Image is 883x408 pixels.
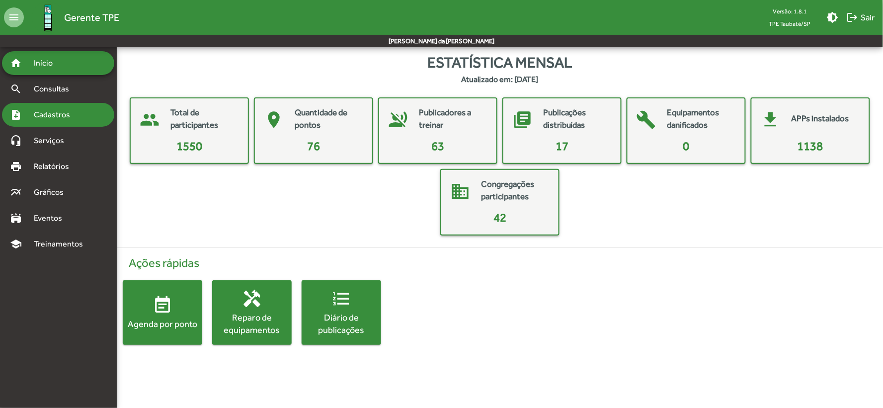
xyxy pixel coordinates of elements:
[667,106,735,132] mat-card-title: Equipamentos danificados
[170,106,238,132] mat-card-title: Total de participantes
[307,139,320,153] span: 76
[632,105,661,135] mat-icon: build
[123,280,202,345] button: Agenda por ponto
[428,51,572,74] span: Estatística mensal
[419,106,486,132] mat-card-title: Publicadores a treinar
[798,139,823,153] span: 1138
[32,1,64,34] img: Logo
[481,178,549,203] mat-card-title: Congregações participantes
[28,238,95,250] span: Treinamentos
[123,256,877,270] h4: Ações rápidas
[242,289,262,309] mat-icon: handyman
[847,8,875,26] span: Sair
[10,83,22,95] mat-icon: search
[543,106,611,132] mat-card-title: Publicações distribuídas
[212,280,292,345] button: Reparo de equipamentos
[493,211,506,224] span: 42
[792,112,849,125] mat-card-title: APPs instalados
[123,318,202,330] div: Agenda por ponto
[843,8,879,26] button: Sair
[761,5,819,17] div: Versão: 1.8.1
[28,212,76,224] span: Eventos
[10,57,22,69] mat-icon: home
[28,161,82,172] span: Relatórios
[383,105,413,135] mat-icon: voice_over_off
[302,280,381,345] button: Diário de publicações
[847,11,859,23] mat-icon: logout
[10,135,22,147] mat-icon: headset_mic
[259,105,289,135] mat-icon: place
[331,289,351,309] mat-icon: format_list_numbered
[295,106,362,132] mat-card-title: Quantidade de pontos
[28,135,78,147] span: Serviços
[10,186,22,198] mat-icon: multiline_chart
[683,139,690,153] span: 0
[431,139,444,153] span: 63
[64,9,119,25] span: Gerente TPE
[10,212,22,224] mat-icon: stadium
[28,109,83,121] span: Cadastros
[153,295,172,315] mat-icon: event_note
[462,74,539,85] strong: Atualizado em: [DATE]
[302,311,381,336] div: Diário de publicações
[507,105,537,135] mat-icon: library_books
[28,57,67,69] span: Início
[10,238,22,250] mat-icon: school
[135,105,164,135] mat-icon: people
[28,186,77,198] span: Gráficos
[10,161,22,172] mat-icon: print
[756,105,786,135] mat-icon: get_app
[827,11,839,23] mat-icon: brightness_medium
[445,176,475,206] mat-icon: domain
[556,139,568,153] span: 17
[24,1,119,34] a: Gerente TPE
[761,17,819,30] span: TPE Taubaté/SP
[10,109,22,121] mat-icon: note_add
[212,311,292,336] div: Reparo de equipamentos
[4,7,24,27] mat-icon: menu
[28,83,82,95] span: Consultas
[176,139,202,153] span: 1550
